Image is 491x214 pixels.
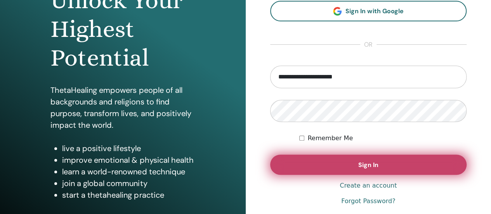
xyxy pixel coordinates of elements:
[62,177,195,189] li: join a global community
[270,1,467,21] a: Sign In with Google
[270,155,467,175] button: Sign In
[345,7,403,15] span: Sign In with Google
[50,84,195,131] p: ThetaHealing empowers people of all backgrounds and religions to find purpose, transform lives, a...
[307,134,353,143] label: Remember Me
[299,134,467,143] div: Keep me authenticated indefinitely or until I manually logout
[62,189,195,201] li: start a thetahealing practice
[62,143,195,154] li: live a positive lifestyle
[358,161,378,169] span: Sign In
[340,181,397,190] a: Create an account
[360,40,376,49] span: or
[62,166,195,177] li: learn a world-renowned technique
[341,197,395,206] a: Forgot Password?
[62,154,195,166] li: improve emotional & physical health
